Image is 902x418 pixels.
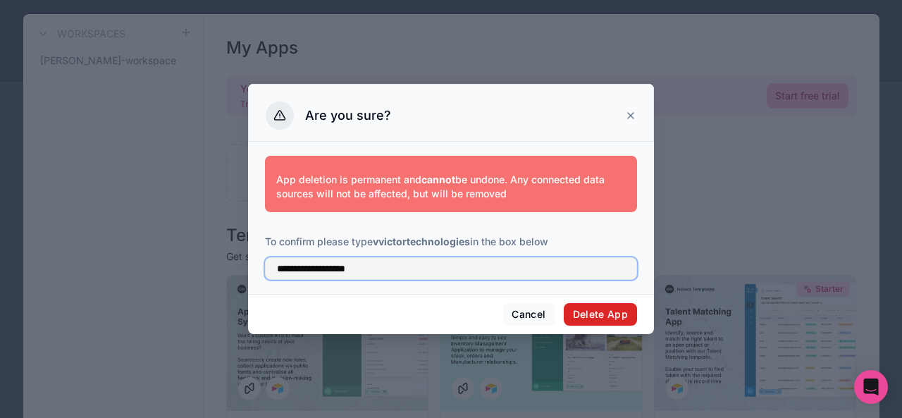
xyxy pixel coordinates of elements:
p: App deletion is permanent and be undone. Any connected data sources will not be affected, but wil... [276,173,626,201]
strong: cannot [421,173,455,185]
button: Cancel [502,303,555,326]
div: Open Intercom Messenger [854,370,888,404]
p: To confirm please type in the box below [265,235,637,249]
strong: vvictortechnologies [373,235,470,247]
button: Delete App [564,303,638,326]
h3: Are you sure? [305,107,391,124]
